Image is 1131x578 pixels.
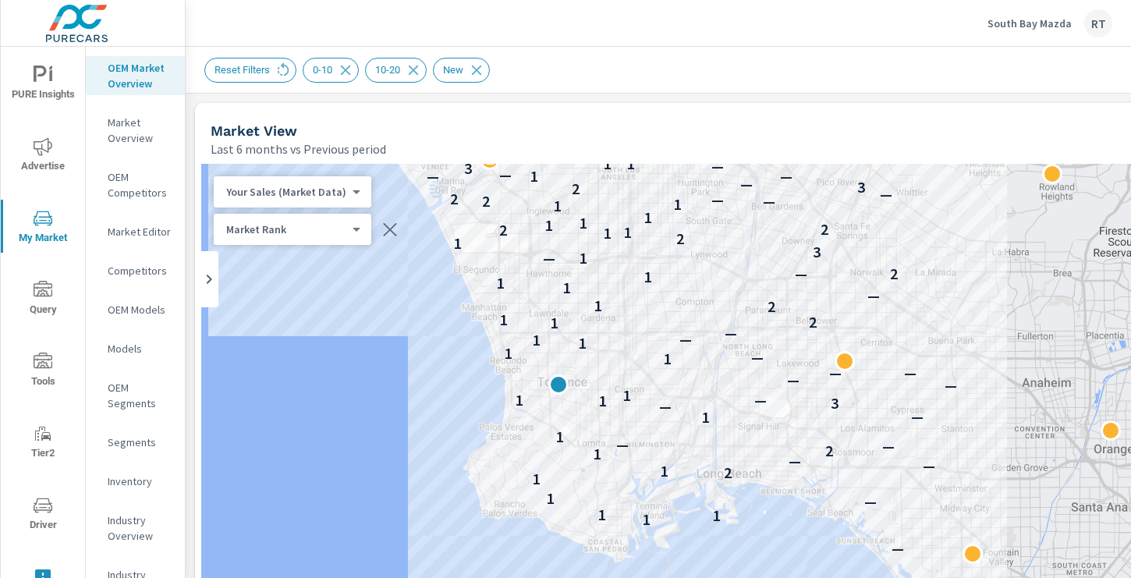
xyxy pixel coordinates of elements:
p: — [659,397,672,416]
div: Reset Filters [204,58,296,83]
p: 1 [702,408,710,427]
p: — [923,456,935,475]
p: 2 [821,220,828,239]
p: 2 [661,146,669,165]
p: — [829,363,842,382]
span: Tools [5,353,80,391]
p: 1 [623,386,631,405]
p: 2 [809,313,817,332]
div: Your Sales (Market Data) [214,222,359,237]
p: 1 [516,391,523,410]
p: — [882,437,895,456]
p: 1 [454,234,462,253]
p: Industry Overview [108,512,172,544]
div: OEM Segments [86,376,185,415]
p: 3 [813,243,821,261]
div: Segments [86,431,185,454]
div: 0-10 [303,58,359,83]
p: 2 [499,221,507,239]
p: 1 [594,445,601,463]
span: Tier2 [5,424,80,463]
p: 1 [604,154,612,173]
p: 1 [580,214,587,232]
span: 10-20 [366,64,409,76]
p: 2 [572,179,580,198]
div: New [433,58,490,83]
p: 1 [533,470,541,488]
p: 1 [551,314,558,332]
p: — [864,492,877,511]
p: 1 [627,154,635,173]
p: 1 [555,378,562,396]
p: — [754,391,767,410]
p: 1 [644,268,652,286]
p: OEM Competitors [108,169,172,200]
div: OEM Competitors [86,165,185,204]
span: 0-10 [303,64,342,76]
p: Market Rank [226,222,346,236]
p: 1 [604,224,612,243]
p: 1 [545,216,553,235]
p: OEM Market Overview [108,60,172,91]
p: 1 [713,506,721,525]
p: 1 [530,167,538,186]
span: New [434,64,473,76]
p: 3 [857,178,865,197]
p: 2 [724,463,732,482]
p: 1 [579,334,587,353]
p: Market Overview [108,115,172,146]
p: Market Editor [108,224,172,239]
p: — [725,324,737,342]
p: 1 [533,331,541,349]
p: — [904,363,916,382]
p: — [616,435,629,454]
p: Segments [108,434,172,450]
p: Your Sales (Market Data) [226,185,346,199]
div: 10-20 [365,58,427,83]
p: South Bay Mazda [987,16,1072,30]
p: 1 [505,344,512,363]
span: Query [5,281,80,319]
p: 1 [556,427,564,446]
span: Advertise [5,137,80,176]
div: OEM Models [86,298,185,321]
p: — [763,192,775,211]
div: RT [1084,9,1112,37]
div: Competitors [86,259,185,282]
h5: Market View [211,122,297,139]
p: 1 [661,462,668,480]
p: 2 [450,190,458,208]
p: 1 [554,197,562,215]
p: — [679,330,692,349]
p: — [427,167,439,186]
p: 2 [768,297,775,316]
p: — [880,185,892,204]
p: Last 6 months vs Previous period [211,140,386,158]
p: 1 [674,195,682,214]
span: Driver [5,496,80,534]
p: — [711,190,724,209]
p: — [795,264,807,283]
p: — [751,348,764,367]
p: 1 [594,296,602,315]
p: Inventory [108,473,172,489]
p: 1 [580,249,587,268]
p: 2 [482,192,490,211]
div: Industry Overview [86,509,185,548]
p: — [711,157,724,176]
div: Market Editor [86,220,185,243]
p: 2 [890,264,898,283]
span: Reset Filters [205,64,279,76]
p: 1 [563,278,571,297]
div: Inventory [86,470,185,493]
p: 3 [831,394,838,413]
p: 2 [486,150,494,168]
p: 2 [676,229,684,248]
p: 1 [643,510,651,529]
p: 2 [825,441,833,460]
p: 1 [599,392,607,410]
p: 1 [644,208,652,227]
p: 1 [500,310,508,329]
p: 1 [664,349,672,368]
p: 1 [598,505,606,524]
